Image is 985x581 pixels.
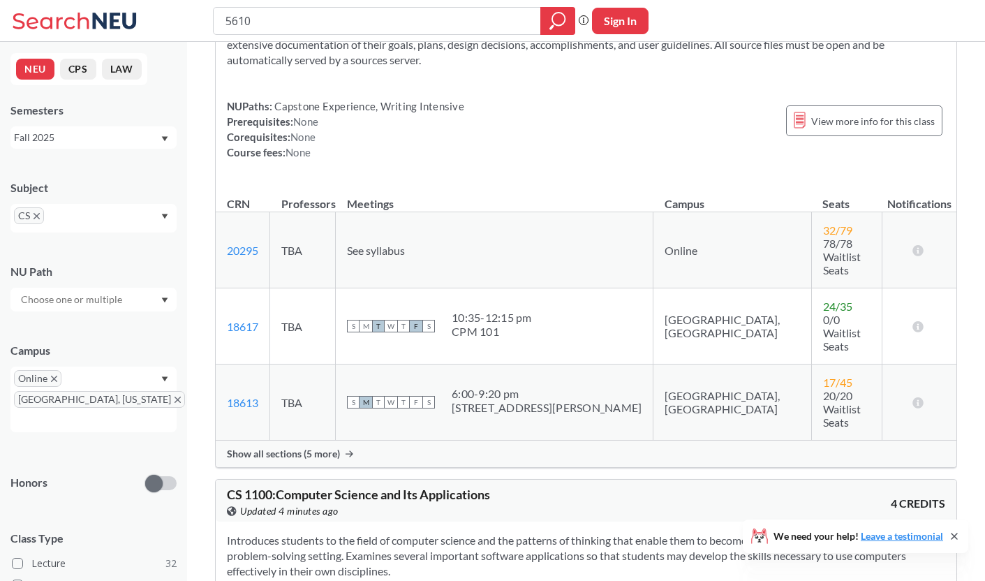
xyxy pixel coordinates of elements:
span: S [347,320,360,332]
svg: Dropdown arrow [161,297,168,303]
div: Fall 2025 [14,130,160,145]
td: Online [653,212,811,288]
button: Sign In [592,8,649,34]
span: Show all sections (5 more) [227,448,340,460]
span: S [422,320,435,332]
svg: Dropdown arrow [161,214,168,219]
span: 24 / 35 [823,300,852,313]
div: Dropdown arrow [10,288,177,311]
span: [GEOGRAPHIC_DATA], [US_STATE]X to remove pill [14,391,185,408]
div: Show all sections (5 more) [216,441,956,467]
div: CSX to remove pillDropdown arrow [10,204,177,233]
span: None [293,115,318,128]
svg: X to remove pill [51,376,57,382]
button: CPS [60,59,96,80]
div: [STREET_ADDRESS][PERSON_NAME] [452,401,642,415]
div: CPM 101 [452,325,532,339]
td: [GEOGRAPHIC_DATA], [GEOGRAPHIC_DATA] [653,288,811,365]
div: magnifying glass [540,7,575,35]
span: M [360,320,372,332]
span: Updated 4 minutes ago [240,503,339,519]
div: Subject [10,180,177,196]
span: 4 CREDITS [891,496,945,511]
input: Class, professor, course number, "phrase" [224,9,531,33]
span: T [372,320,385,332]
a: Leave a testimonial [861,530,943,542]
th: Professors [270,182,336,212]
svg: Dropdown arrow [161,136,168,142]
span: T [397,396,410,409]
span: See syllabus [347,244,405,257]
span: W [385,320,397,332]
span: T [372,396,385,409]
span: CS 1100 : Computer Science and Its Applications [227,487,490,502]
div: Semesters [10,103,177,118]
svg: magnifying glass [549,11,566,31]
a: 20295 [227,244,258,257]
div: CRN [227,196,250,212]
td: TBA [270,288,336,365]
div: Fall 2025Dropdown arrow [10,126,177,149]
span: View more info for this class [811,112,935,130]
th: Campus [653,182,811,212]
p: Honors [10,475,47,491]
span: S [347,396,360,409]
span: Capstone Experience, Writing Intensive [272,100,464,112]
td: [GEOGRAPHIC_DATA], [GEOGRAPHIC_DATA] [653,365,811,441]
div: Campus [10,343,177,358]
span: 0/0 Waitlist Seats [823,313,861,353]
span: S [422,396,435,409]
span: CSX to remove pill [14,207,44,224]
div: 10:35 - 12:15 pm [452,311,532,325]
span: 32 [165,556,177,571]
span: Class Type [10,531,177,546]
div: OnlineX to remove pill[GEOGRAPHIC_DATA], [US_STATE]X to remove pillDropdown arrow [10,367,177,432]
span: 32 / 79 [823,223,852,237]
td: TBA [270,212,336,288]
th: Meetings [336,182,653,212]
section: Introduces students to the field of computer science and the patterns of thinking that enable the... [227,533,945,579]
span: T [397,320,410,332]
svg: X to remove pill [175,397,181,403]
div: NUPaths: Prerequisites: Corequisites: Course fees: [227,98,464,160]
span: 20/20 Waitlist Seats [823,389,861,429]
span: 78/78 Waitlist Seats [823,237,861,277]
label: Lecture [12,554,177,573]
button: LAW [102,59,142,80]
th: Notifications [882,182,956,212]
input: Choose one or multiple [14,291,131,308]
span: OnlineX to remove pill [14,370,61,387]
span: M [360,396,372,409]
span: 17 / 45 [823,376,852,389]
span: W [385,396,397,409]
a: 18613 [227,396,258,409]
button: NEU [16,59,54,80]
span: F [410,396,422,409]
svg: Dropdown arrow [161,376,168,382]
th: Seats [811,182,882,212]
span: None [290,131,316,143]
div: 6:00 - 9:20 pm [452,387,642,401]
span: We need your help! [773,531,943,541]
span: None [286,146,311,159]
a: 18617 [227,320,258,333]
span: F [410,320,422,332]
svg: X to remove pill [34,213,40,219]
td: TBA [270,365,336,441]
div: NU Path [10,264,177,279]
